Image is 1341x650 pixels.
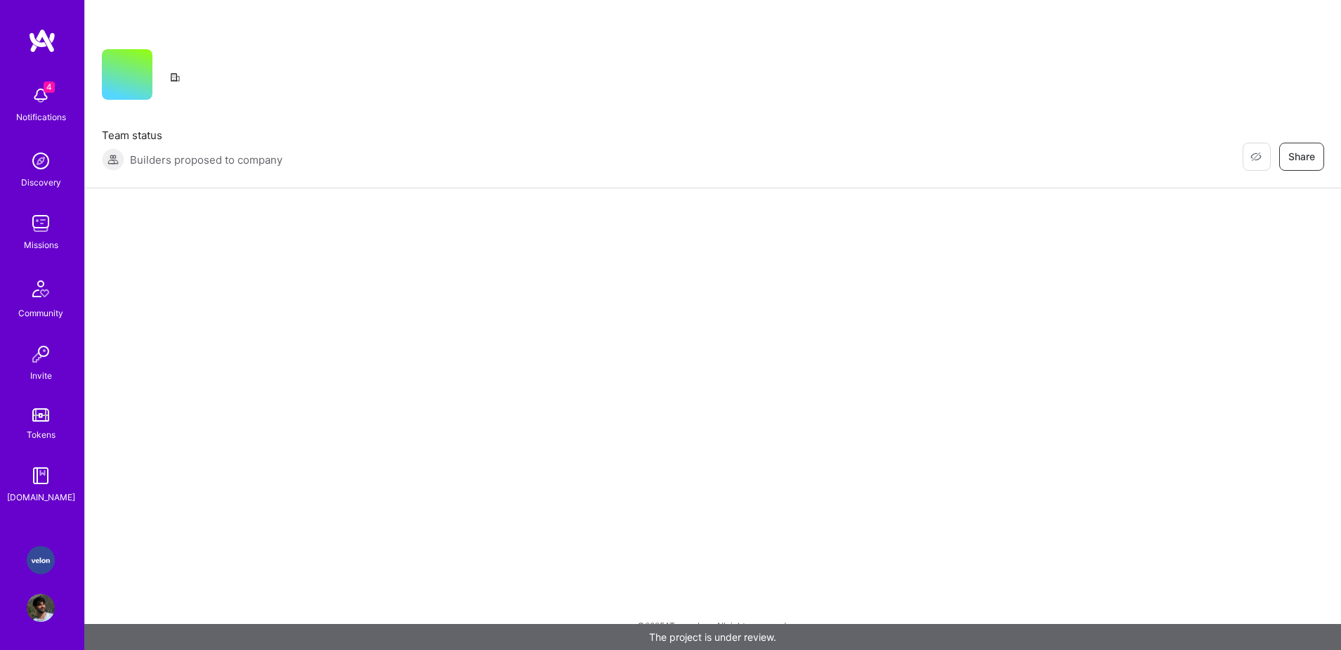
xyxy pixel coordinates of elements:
[102,148,124,171] img: Builders proposed to company
[16,110,66,124] div: Notifications
[130,152,282,167] span: Builders proposed to company
[24,272,58,306] img: Community
[27,209,55,238] img: teamwork
[23,594,58,622] a: User Avatar
[23,546,58,574] a: Velon: Team for Autonomous Procurement Platform
[27,340,55,368] img: Invite
[30,368,52,383] div: Invite
[1288,150,1315,164] span: Share
[7,490,75,505] div: [DOMAIN_NAME]
[1250,151,1262,162] i: icon EyeClosed
[102,128,282,143] span: Team status
[32,408,49,422] img: tokens
[18,306,63,320] div: Community
[21,175,61,190] div: Discovery
[24,238,58,252] div: Missions
[84,624,1341,650] div: The project is under review.
[27,82,55,110] img: bell
[1279,143,1324,171] button: Share
[27,462,55,490] img: guide book
[27,427,55,442] div: Tokens
[28,28,56,53] img: logo
[27,147,55,175] img: discovery
[27,594,55,622] img: User Avatar
[169,72,181,83] i: icon CompanyGray
[44,82,55,93] span: 4
[27,546,55,574] img: Velon: Team for Autonomous Procurement Platform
